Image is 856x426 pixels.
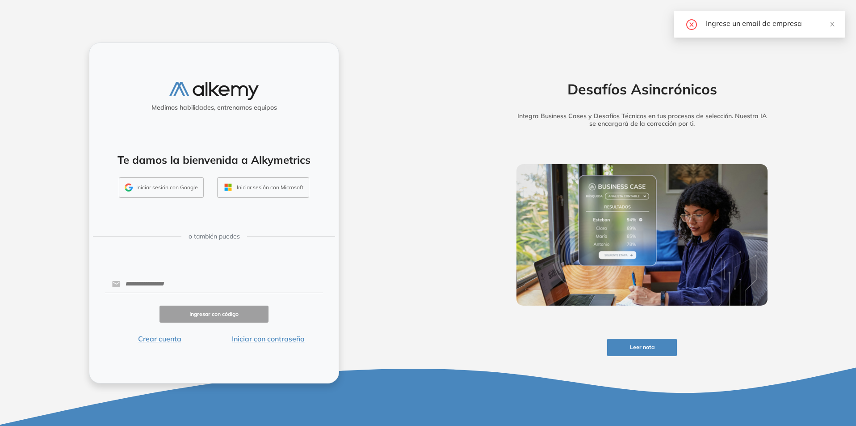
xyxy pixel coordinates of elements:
img: logo-alkemy [169,82,259,100]
button: Leer nota [607,339,677,356]
span: close-circle [686,18,697,30]
img: img-more-info [516,164,768,306]
img: OUTLOOK_ICON [223,182,233,192]
button: Crear cuenta [105,333,214,344]
span: o también puedes [189,232,240,241]
span: close [829,21,835,27]
h2: Desafíos Asincrónicos [503,81,781,98]
h4: Te damos la bienvenida a Alkymetrics [101,153,327,166]
div: Ingrese un email de empresa [706,18,835,29]
img: GMAIL_ICON [125,183,133,192]
h5: Integra Business Cases y Desafíos Técnicos en tus procesos de selección. Nuestra IA se encargará ... [503,112,781,128]
button: Iniciar con contraseña [214,333,323,344]
button: Ingresar con código [159,306,269,323]
button: Iniciar sesión con Microsoft [217,177,309,198]
button: Iniciar sesión con Google [119,177,204,198]
h5: Medimos habilidades, entrenamos equipos [93,104,335,111]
